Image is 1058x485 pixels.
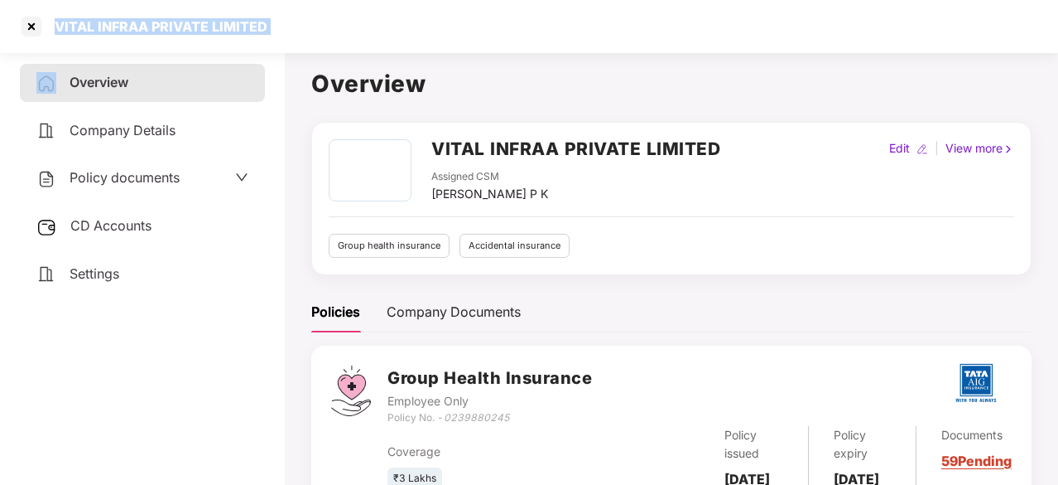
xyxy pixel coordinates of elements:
[941,453,1012,469] a: 59 Pending
[45,18,267,35] div: VITAL INFRAA PRIVATE LIMITED
[431,185,548,203] div: [PERSON_NAME] P K
[235,171,248,184] span: down
[724,426,782,463] div: Policy issued
[70,265,119,282] span: Settings
[36,217,57,237] img: svg+xml;base64,PHN2ZyB3aWR0aD0iMjUiIGhlaWdodD0iMjQiIHZpZXdCb3g9IjAgMCAyNSAyNCIgZmlsbD0ibm9uZSIgeG...
[431,135,720,162] h2: VITAL INFRAA PRIVATE LIMITED
[942,139,1017,158] div: View more
[444,411,510,424] i: 0239880245
[931,139,942,158] div: |
[387,392,592,410] div: Employee Only
[36,264,56,284] img: svg+xml;base64,PHN2ZyB4bWxucz0iaHR0cDovL3d3dy53My5vcmcvMjAwMC9zdmciIHdpZHRoPSIyNCIgaGVpZ2h0PSIyNC...
[387,366,592,391] h3: Group Health Insurance
[36,74,56,94] img: svg+xml;base64,PHN2ZyB4bWxucz0iaHR0cDovL3d3dy53My5vcmcvMjAwMC9zdmciIHdpZHRoPSIyNCIgaGVpZ2h0PSIyNC...
[387,410,592,426] div: Policy No. -
[70,74,128,90] span: Overview
[886,139,913,158] div: Edit
[459,234,570,258] div: Accidental insurance
[941,426,1012,444] div: Documents
[916,143,928,155] img: editIcon
[329,234,450,258] div: Group health insurance
[387,302,521,323] div: Company Documents
[36,169,56,189] img: svg+xml;base64,PHN2ZyB4bWxucz0iaHR0cDovL3d3dy53My5vcmcvMjAwMC9zdmciIHdpZHRoPSIyNCIgaGVpZ2h0PSIyNC...
[387,443,595,461] div: Coverage
[70,169,180,186] span: Policy documents
[947,354,1005,412] img: tatag.png
[70,122,176,138] span: Company Details
[311,65,1032,102] h1: Overview
[311,302,360,323] div: Policies
[70,217,151,234] span: CD Accounts
[36,121,56,141] img: svg+xml;base64,PHN2ZyB4bWxucz0iaHR0cDovL3d3dy53My5vcmcvMjAwMC9zdmciIHdpZHRoPSIyNCIgaGVpZ2h0PSIyNC...
[331,366,371,416] img: svg+xml;base64,PHN2ZyB4bWxucz0iaHR0cDovL3d3dy53My5vcmcvMjAwMC9zdmciIHdpZHRoPSI0Ny43MTQiIGhlaWdodD...
[834,426,891,463] div: Policy expiry
[431,169,548,185] div: Assigned CSM
[1003,143,1014,155] img: rightIcon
